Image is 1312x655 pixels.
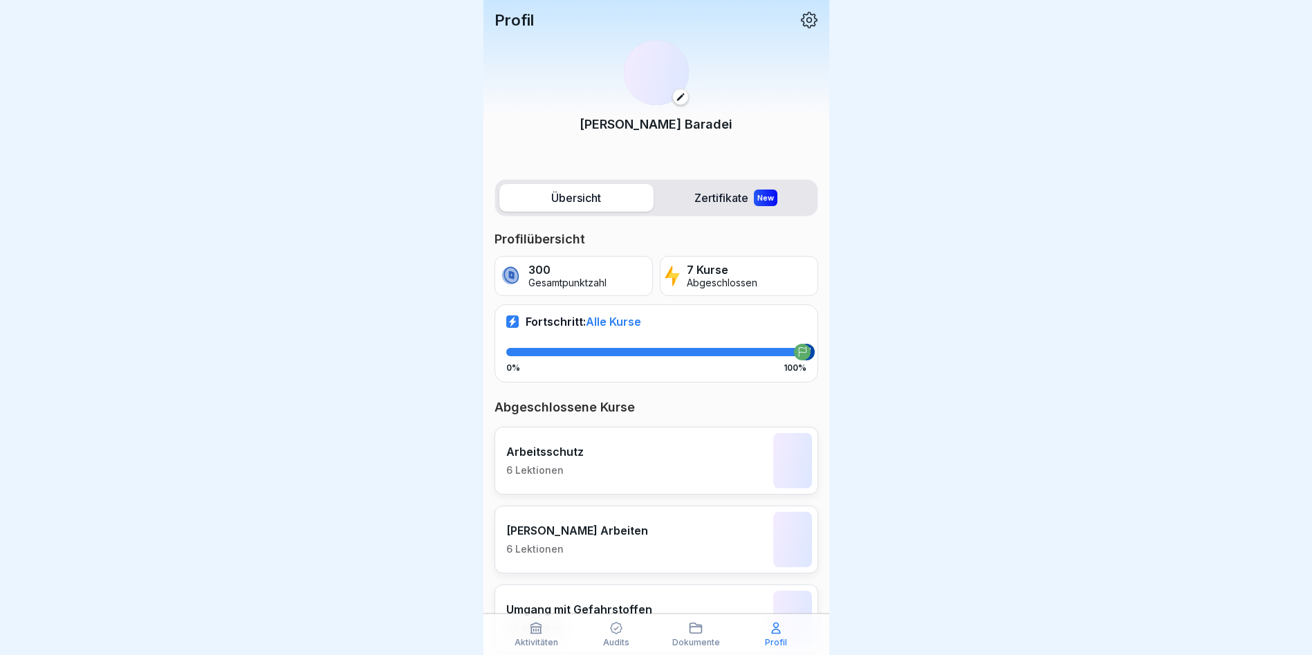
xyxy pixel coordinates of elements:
[603,638,629,647] p: Audits
[515,638,558,647] p: Aktivitäten
[528,264,607,277] p: 300
[528,277,607,289] p: Gesamtpunktzahl
[659,184,813,212] label: Zertifikate
[784,363,806,373] p: 100%
[506,543,648,555] p: 6 Lektionen
[499,184,654,212] label: Übersicht
[754,190,777,206] div: New
[506,363,520,373] p: 0%
[586,315,641,329] span: Alle Kurse
[506,464,584,477] p: 6 Lektionen
[495,11,534,29] p: Profil
[580,115,732,133] p: [PERSON_NAME] Baradei
[499,264,522,288] img: coin.svg
[506,602,652,616] p: Umgang mit Gefahrstoffen
[526,315,641,329] p: Fortschritt:
[665,264,681,288] img: lightning.svg
[495,399,818,416] p: Abgeschlossene Kurse
[506,524,648,537] p: [PERSON_NAME] Arbeiten
[687,277,757,289] p: Abgeschlossen
[495,427,818,495] a: Arbeitsschutz6 Lektionen
[687,264,757,277] p: 7 Kurse
[765,638,787,647] p: Profil
[506,445,584,459] p: Arbeitsschutz
[495,506,818,573] a: [PERSON_NAME] Arbeiten6 Lektionen
[495,584,818,652] a: Umgang mit Gefahrstoffen3 Lektionen
[672,638,720,647] p: Dokumente
[495,231,818,248] p: Profilübersicht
